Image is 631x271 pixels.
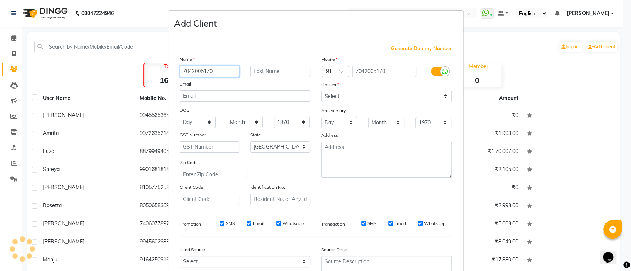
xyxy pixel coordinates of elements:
label: Transaction [321,221,345,227]
label: Email [253,220,264,227]
label: Name [180,56,195,63]
iframe: chat widget [600,242,624,264]
label: Mobile [321,56,337,63]
label: State [250,132,261,138]
label: Whatsapp [424,220,445,227]
input: First Name [180,66,240,77]
span: Generate Dummy Number [391,45,452,52]
label: Identification No. [250,184,285,191]
label: Promotion [180,221,201,227]
label: GST Number [180,132,206,138]
label: Email [394,220,406,227]
label: Gender [321,81,339,88]
label: Email [180,81,191,87]
label: Anniversary [321,107,346,114]
input: Last Name [250,66,310,77]
label: Lead Source [180,246,205,253]
label: Client Code [180,184,203,191]
label: DOB [180,107,189,114]
input: Client Code [180,194,240,205]
input: Enter Zip Code [180,169,246,180]
input: GST Number [180,141,240,153]
h4: Add Client [174,17,217,30]
label: SMS [367,220,376,227]
label: Zip Code [180,159,198,166]
input: Mobile [352,66,416,77]
label: Address [321,132,338,139]
input: Resident No. or Any Id [250,194,310,205]
label: SMS [226,220,235,227]
input: Email [180,90,310,102]
label: Source Desc [321,246,347,253]
label: Whatsapp [282,220,304,227]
